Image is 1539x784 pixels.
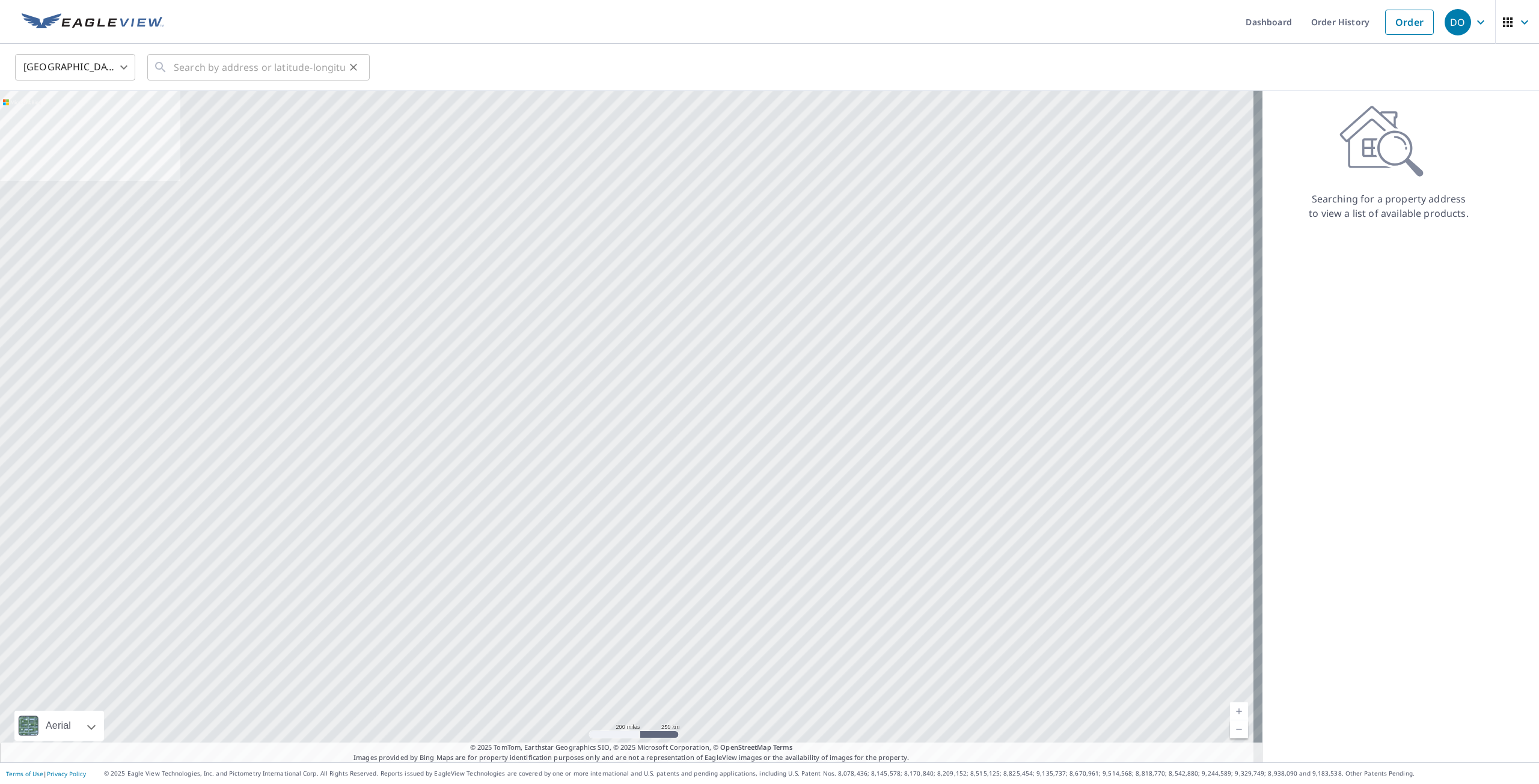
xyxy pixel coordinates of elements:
[47,770,86,778] a: Privacy Policy
[345,59,362,76] button: Clear
[15,50,135,84] div: [GEOGRAPHIC_DATA]
[14,711,104,741] div: Aerial
[1230,720,1248,738] a: Current Level 5, Zoom Out
[1230,702,1248,720] a: Current Level 5, Zoom In
[773,743,793,752] a: Terms
[1385,10,1434,35] a: Order
[42,711,75,741] div: Aerial
[1445,9,1471,35] div: DO
[6,770,43,778] a: Terms of Use
[174,50,345,84] input: Search by address or latitude-longitude
[1308,192,1469,220] p: Searching for a property address to view a list of available products.
[470,743,793,753] span: © 2025 TomTom, Earthstar Geographics SIO, © 2025 Microsoft Corporation, ©
[720,743,771,752] a: OpenStreetMap
[6,770,86,777] p: |
[104,769,1533,778] p: © 2025 Eagle View Technologies, Inc. and Pictometry International Corp. All Rights Reserved. Repo...
[22,13,164,31] img: EV Logo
